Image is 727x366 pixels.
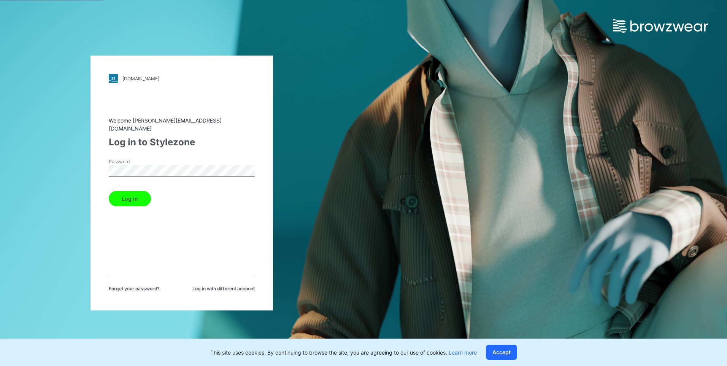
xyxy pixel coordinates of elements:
a: [DOMAIN_NAME] [109,74,255,83]
span: Forget your password? [109,285,160,292]
span: Log in with different account [192,285,255,292]
div: [DOMAIN_NAME] [122,76,159,81]
button: Accept [486,345,517,360]
label: Password [109,158,162,165]
p: This site uses cookies. By continuing to browse the site, you are agreeing to our use of cookies. [210,348,477,356]
img: stylezone-logo.562084cfcfab977791bfbf7441f1a819.svg [109,74,118,83]
div: Log in to Stylezone [109,135,255,149]
div: Welcome [PERSON_NAME][EMAIL_ADDRESS][DOMAIN_NAME] [109,116,255,132]
button: Log in [109,191,151,206]
img: browzwear-logo.e42bd6dac1945053ebaf764b6aa21510.svg [613,19,708,33]
a: Learn more [449,349,477,356]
